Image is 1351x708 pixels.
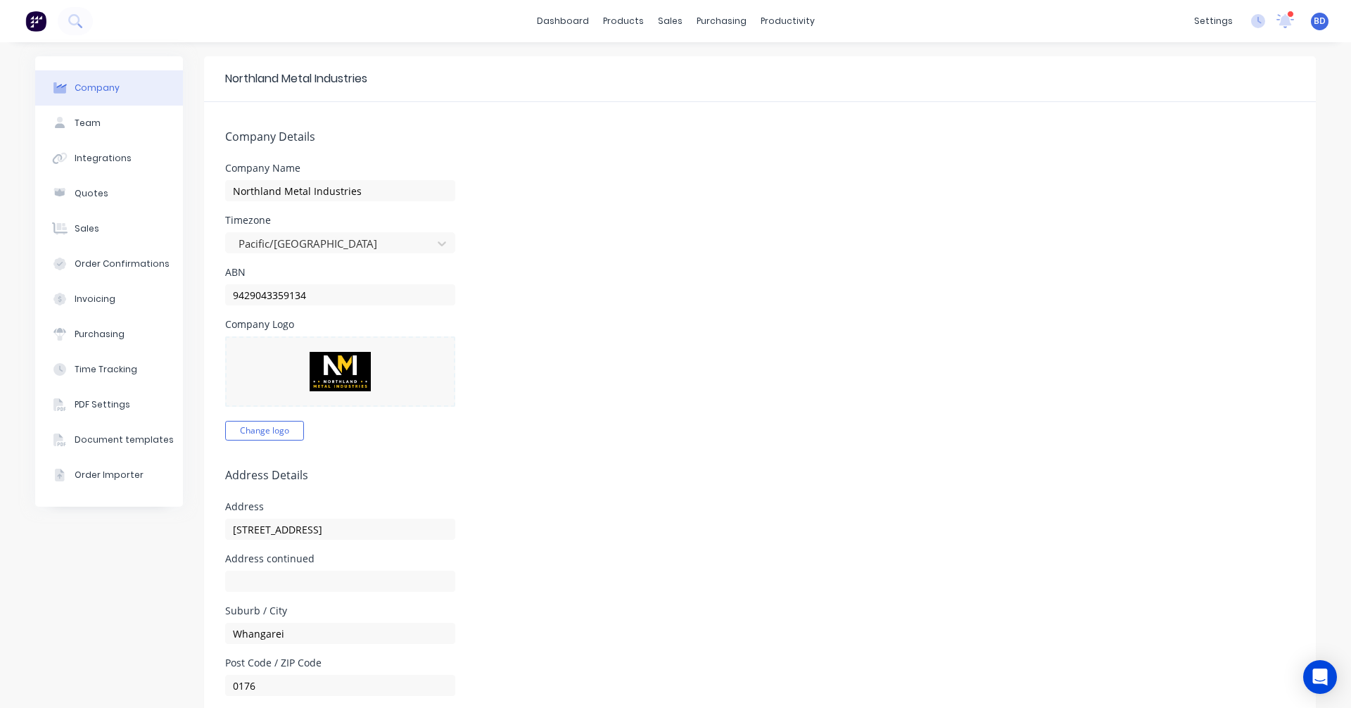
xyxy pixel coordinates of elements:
div: Team [75,117,101,129]
div: Integrations [75,152,132,165]
div: Invoicing [75,293,115,305]
div: Address [225,502,455,512]
div: productivity [754,11,822,32]
button: Time Tracking [35,352,183,387]
div: Company Name [225,163,455,173]
button: Order Confirmations [35,246,183,282]
div: Northland Metal Industries [225,70,367,87]
div: PDF Settings [75,398,130,411]
button: Integrations [35,141,183,176]
div: Quotes [75,187,108,200]
span: BD [1314,15,1326,27]
div: Document templates [75,434,174,446]
button: Order Importer [35,457,183,493]
div: products [596,11,651,32]
div: ABN [225,267,455,277]
button: Document templates [35,422,183,457]
div: Time Tracking [75,363,137,376]
img: Factory [25,11,46,32]
div: Open Intercom Messenger [1303,660,1337,694]
button: Change logo [225,421,304,441]
button: Invoicing [35,282,183,317]
div: Timezone [225,215,455,225]
h5: Company Details [225,130,1295,144]
button: Quotes [35,176,183,211]
div: Sales [75,222,99,235]
div: purchasing [690,11,754,32]
button: Sales [35,211,183,246]
div: Suburb / City [225,606,455,616]
button: PDF Settings [35,387,183,422]
a: dashboard [530,11,596,32]
div: Post Code / ZIP Code [225,658,455,668]
div: Order Confirmations [75,258,170,270]
button: Company [35,70,183,106]
div: Company [75,82,120,94]
div: settings [1187,11,1240,32]
button: Purchasing [35,317,183,352]
div: Company Logo [225,320,455,329]
div: Address continued [225,554,455,564]
div: Order Importer [75,469,144,481]
h5: Address Details [225,469,1295,482]
div: sales [651,11,690,32]
div: Purchasing [75,328,125,341]
button: Team [35,106,183,141]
